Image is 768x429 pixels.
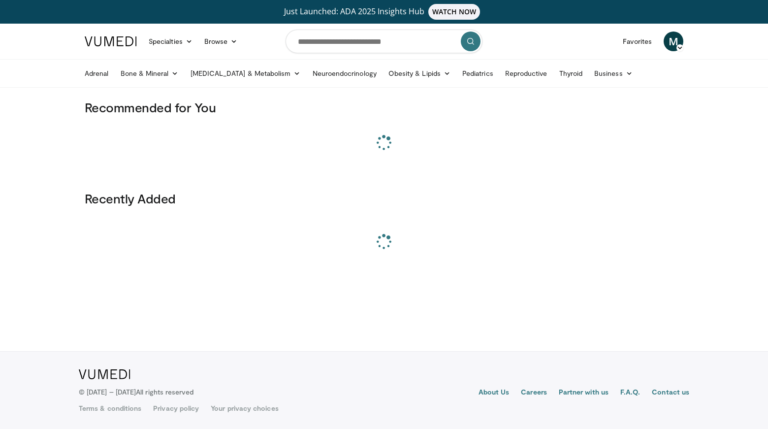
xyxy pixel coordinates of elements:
[185,64,307,83] a: [MEDICAL_DATA] & Metabolism
[428,4,480,20] span: WATCH NOW
[79,369,130,379] img: VuMedi Logo
[79,387,194,397] p: © [DATE] – [DATE]
[499,64,553,83] a: Reproductive
[85,36,137,46] img: VuMedi Logo
[79,403,141,413] a: Terms & conditions
[153,403,199,413] a: Privacy policy
[383,64,456,83] a: Obesity & Lipids
[143,32,198,51] a: Specialties
[553,64,589,83] a: Thyroid
[588,64,639,83] a: Business
[136,388,193,396] span: All rights reserved
[79,64,115,83] a: Adrenal
[664,32,683,51] a: M
[559,387,608,399] a: Partner with us
[85,191,683,206] h3: Recently Added
[198,32,244,51] a: Browse
[620,387,640,399] a: F.A.Q.
[521,387,547,399] a: Careers
[115,64,185,83] a: Bone & Mineral
[456,64,499,83] a: Pediatrics
[617,32,658,51] a: Favorites
[307,64,383,83] a: Neuroendocrinology
[652,387,689,399] a: Contact us
[86,4,682,20] a: Just Launched: ADA 2025 Insights HubWATCH NOW
[211,403,278,413] a: Your privacy choices
[85,99,683,115] h3: Recommended for You
[286,30,482,53] input: Search topics, interventions
[479,387,510,399] a: About Us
